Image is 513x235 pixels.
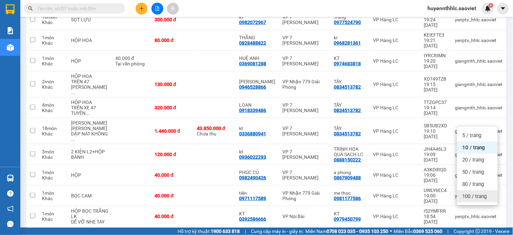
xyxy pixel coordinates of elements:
div: HỘP [71,58,109,64]
div: 0968281361 [334,40,361,46]
div: IYRCRIMN [424,53,448,58]
span: Cung cấp máy in - giấy in: [251,228,304,235]
div: 19:14 [DATE] [424,105,448,116]
span: | [245,228,246,235]
div: kt [239,126,276,131]
span: ... [71,136,75,142]
div: 1.440.000 đ [155,128,190,134]
img: logo-vxr [6,4,15,15]
div: LOAN [239,102,276,108]
div: VP 7 [PERSON_NAME] [283,102,327,113]
span: 5 / trang [463,132,482,139]
span: message [7,221,14,227]
div: VP 7 [PERSON_NAME] [283,35,327,46]
div: 2 KIỆN L2+HỘP BÁNH [71,149,109,160]
div: 0918339486 [239,108,266,113]
span: aim [170,6,175,11]
div: TTZGPC37 [424,100,448,105]
sup: 4 [489,3,493,8]
strong: 1900 633 818 [211,229,240,234]
div: HỘP HOA [71,73,109,79]
div: JH4A46L3 [424,146,448,152]
div: THÙNG HOA GIÓNG CAO [71,120,109,131]
span: copyright [475,229,480,234]
div: HỘP BỌC TRẮNG LK [71,208,109,219]
span: 80 / trang [463,181,484,188]
div: 0981177586 [334,196,361,201]
div: TRINH HOA QUẢ SẠCH LC [334,146,367,157]
div: VP Hàng LC [373,193,417,198]
div: 0979450799 [334,216,361,222]
div: VP Hàng LC [373,152,417,157]
div: SB5UB2XD [424,123,448,128]
div: yenptx_hhlc.saoviet [455,214,503,219]
div: 0936022293 [239,154,266,160]
div: Khác [42,154,64,160]
div: 2 món [42,79,64,84]
span: 4 [490,3,492,8]
span: 100 / trang [463,193,487,200]
span: question-circle [7,190,14,197]
strong: 0369 525 060 [414,229,443,234]
span: 20 / trang [463,156,484,163]
input: Tìm tên, số ĐT hoặc mã đơn [37,5,117,12]
div: 0982072967 [239,20,266,25]
span: 10 / trang [463,144,485,151]
span: ⚪️ [390,230,392,233]
div: me thoc [334,190,367,196]
div: VP 7 [PERSON_NAME] [283,170,327,180]
button: caret-down [497,3,509,15]
div: Khác [42,84,64,90]
div: VP 7 [PERSON_NAME] [283,56,327,66]
span: ... [71,90,75,95]
div: VP Nhận 779 Giải Phóng [283,190,327,201]
div: VP 7 [PERSON_NAME] [283,14,327,25]
div: VP Hàng LC [373,105,417,110]
div: 0867909488 [334,175,361,180]
div: 19:20 [DATE] [424,58,448,69]
span: 50 / trang [463,169,484,175]
div: VP Hàng LC [373,82,417,87]
div: Khác [42,108,64,113]
div: 0977524790 [334,20,361,25]
strong: 0708 023 035 - 0935 103 250 [327,229,389,234]
div: TÂY [334,79,367,84]
div: yenptx_hhlc.saoviet [455,17,503,22]
div: 0834513782 [334,108,361,113]
div: DẬP NÁT KHÔNG CHỊU_CÓ TEM PHỤ ĐÁNH DẤU [71,131,109,142]
div: TRÊN 47 TUYÊN ĐÓN_CÓ TEM PHỤ ĐÁNH DẤU [71,79,109,95]
div: PHÚC CỦ [239,170,276,175]
div: VP 7 [PERSON_NAME] [283,126,327,136]
span: huyennthhlc.saoviet [422,4,482,13]
div: giangmth_hhlc.saoviet [455,82,503,87]
div: Tại văn phòng [115,61,148,66]
div: Khác [42,216,64,222]
img: icon-new-feature [485,5,491,12]
div: 0336880941 [239,131,266,136]
span: plus [139,6,144,11]
span: Miền Nam [305,228,389,235]
div: 120.000 đ [155,152,190,157]
button: plus [136,3,147,15]
div: a phong [334,170,367,175]
div: giangmth_hhlc.saoviet [455,128,503,134]
div: 1 món [42,211,64,216]
div: 0834513782 [334,131,361,136]
div: Khác [42,175,64,180]
div: KEIEFTE3 [424,32,448,38]
div: VP Hàng LC [373,172,417,178]
div: 1 món [42,56,64,61]
button: aim [167,3,179,15]
div: 19:09 [DATE] [424,152,448,163]
div: 18:54 [DATE] [424,214,448,225]
div: Khác [42,40,64,46]
div: A3KDIRQD [424,167,448,172]
span: file-add [155,6,160,11]
div: 130.000 đ [155,82,190,87]
img: solution-icon [7,27,14,34]
div: yenptx_hhlc.saoviet [455,38,503,43]
div: THẮNG [239,35,276,40]
div: 0834513782 [334,84,361,90]
div: 0974683818 [334,61,361,66]
div: VP Nhận 779 Giải Phóng [283,79,327,90]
